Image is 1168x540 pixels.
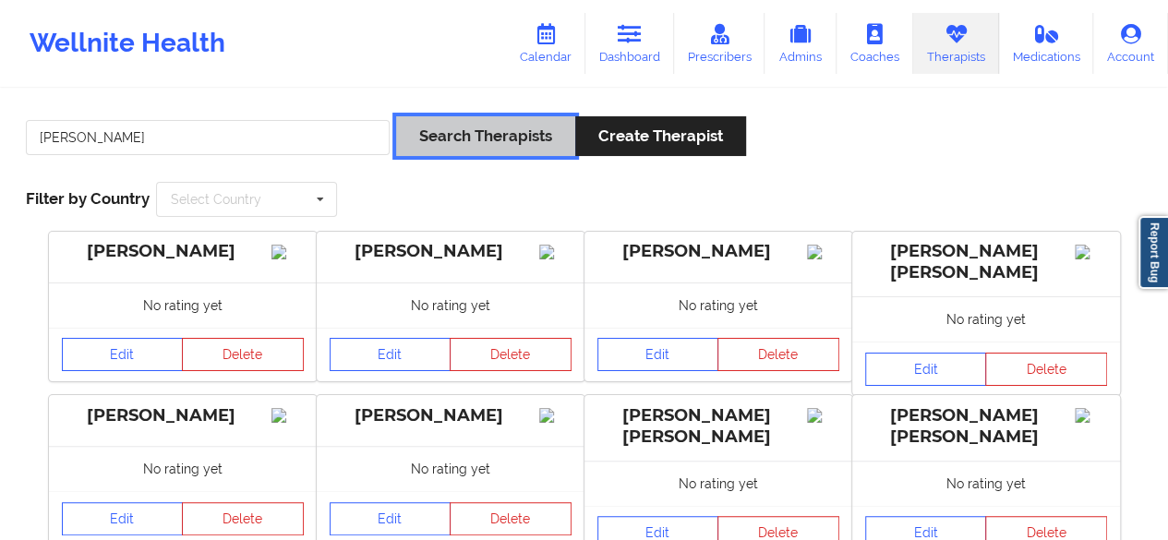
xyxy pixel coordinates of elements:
div: [PERSON_NAME] [330,405,572,426]
div: [PERSON_NAME] [597,241,839,262]
div: No rating yet [852,461,1120,506]
div: No rating yet [852,296,1120,342]
button: Delete [450,502,572,535]
div: [PERSON_NAME] [PERSON_NAME] [597,405,839,448]
a: Edit [330,502,452,535]
img: Image%2Fplaceholer-image.png [539,245,572,259]
button: Delete [450,338,572,371]
div: [PERSON_NAME] [330,241,572,262]
button: Create Therapist [575,116,746,156]
button: Delete [182,502,304,535]
a: Edit [597,338,719,371]
img: Image%2Fplaceholer-image.png [271,408,304,423]
a: Admins [765,13,837,74]
button: Delete [717,338,839,371]
img: Image%2Fplaceholer-image.png [1075,408,1107,423]
img: Image%2Fplaceholer-image.png [807,408,839,423]
div: [PERSON_NAME] [62,241,304,262]
button: Delete [985,353,1107,386]
a: Edit [330,338,452,371]
img: Image%2Fplaceholer-image.png [271,245,304,259]
a: Edit [62,338,184,371]
a: Edit [865,353,987,386]
a: Medications [999,13,1094,74]
img: Image%2Fplaceholer-image.png [807,245,839,259]
div: No rating yet [49,282,317,328]
a: Account [1093,13,1168,74]
div: No rating yet [49,446,317,491]
div: No rating yet [584,461,852,506]
img: Image%2Fplaceholer-image.png [539,408,572,423]
a: Coaches [837,13,913,74]
div: [PERSON_NAME] [PERSON_NAME] [865,241,1107,283]
div: No rating yet [584,282,852,328]
a: Dashboard [585,13,674,74]
span: Filter by Country [26,189,150,208]
input: Search Keywords [26,120,390,155]
div: Select Country [171,193,261,206]
div: No rating yet [317,446,584,491]
button: Delete [182,338,304,371]
div: No rating yet [317,282,584,328]
div: [PERSON_NAME] [62,405,304,426]
a: Calendar [506,13,585,74]
a: Report Bug [1138,216,1168,289]
a: Edit [62,502,184,535]
a: Prescribers [674,13,765,74]
button: Search Therapists [396,116,575,156]
div: [PERSON_NAME] [PERSON_NAME] [865,405,1107,448]
a: Therapists [913,13,999,74]
img: Image%2Fplaceholer-image.png [1075,245,1107,259]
